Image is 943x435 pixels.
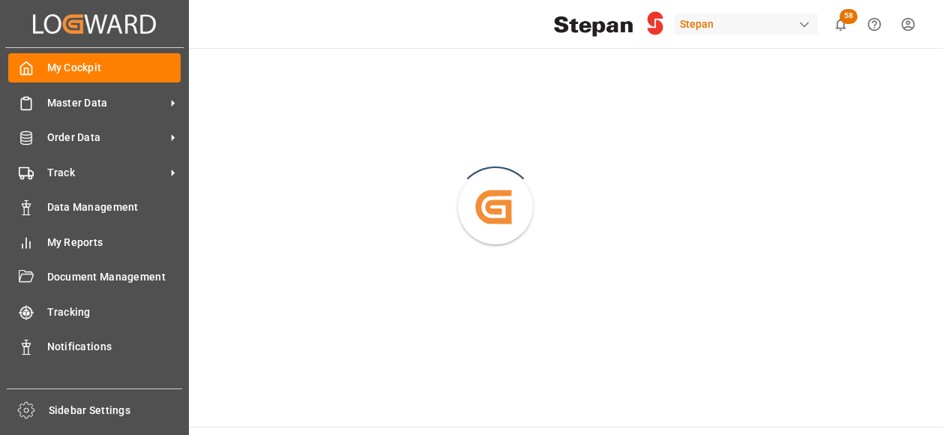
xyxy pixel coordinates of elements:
span: My Cockpit [47,60,181,76]
span: Track [47,165,166,181]
img: Stepan_Company_logo.svg.png_1713531530.png [554,11,663,37]
span: My Reports [47,235,181,250]
button: show 58 new notifications [824,7,858,41]
a: Data Management [8,193,181,222]
a: Document Management [8,262,181,292]
span: Order Data [47,130,166,145]
a: Notifications [8,332,181,361]
button: Help Center [858,7,891,41]
span: Sidebar Settings [49,403,183,418]
button: Stepan [674,10,824,38]
span: Tracking [47,304,181,320]
a: My Reports [8,227,181,256]
span: Notifications [47,339,181,355]
span: Document Management [47,269,181,285]
a: Tracking [8,297,181,326]
span: 58 [840,9,858,24]
div: Stepan [674,13,818,35]
a: My Cockpit [8,53,181,82]
span: Master Data [47,95,166,111]
span: Data Management [47,199,181,215]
